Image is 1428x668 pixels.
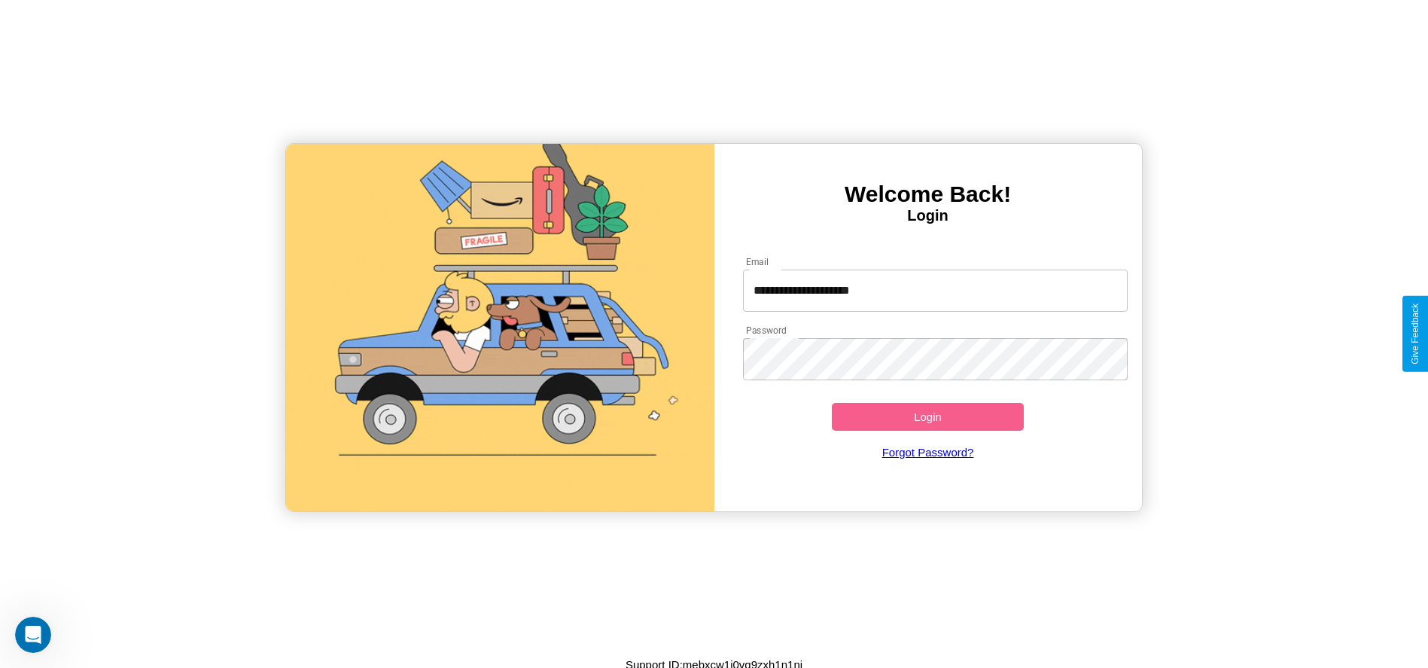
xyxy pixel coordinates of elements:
[15,617,51,653] iframe: Intercom live chat
[832,403,1025,431] button: Login
[286,144,714,511] img: gif
[746,255,769,268] label: Email
[746,324,786,337] label: Password
[714,181,1142,207] h3: Welcome Back!
[714,207,1142,224] h4: Login
[1410,303,1420,365] div: Give Feedback
[735,431,1120,474] a: Forgot Password?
